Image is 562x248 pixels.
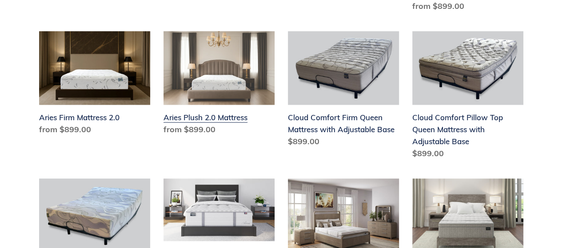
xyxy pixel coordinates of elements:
a: Cloud Comfort Pillow Top Queen Mattress with Adjustable Base [412,31,523,163]
a: Aries Plush 2.0 Mattress [163,31,275,139]
a: Cloud Comfort Firm Queen Mattress with Adjustable Base [288,31,399,151]
a: Aries Firm Mattress 2.0 [39,31,150,139]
